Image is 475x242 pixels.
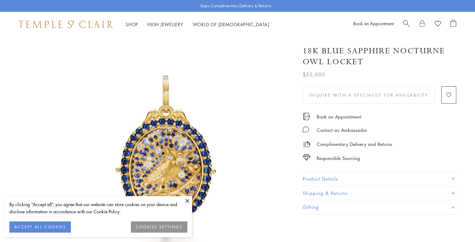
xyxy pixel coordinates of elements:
div: Contact an Ambassador [317,126,367,134]
a: World of [DEMOGRAPHIC_DATA]World of [DEMOGRAPHIC_DATA] [193,21,269,27]
a: ShopShop [126,21,138,27]
img: Temple St. Clair [19,21,113,28]
a: High JewelleryHigh Jewellery [147,21,183,27]
a: View Wishlist [435,20,441,29]
iframe: Gorgias live chat messenger [444,213,469,236]
nav: Main navigation [126,21,269,28]
img: MessageIcon-01_2.svg [303,126,309,133]
div: By clicking “Accept all”, you agree that our website can store cookies on your device and disclos... [9,201,187,215]
p: Complimentary Delivery and Returns [317,140,392,148]
div: Responsible Sourcing [317,154,360,162]
p: Enjoy Complimentary Delivery & Returns [200,3,271,9]
a: Book an Appointment [317,113,361,120]
h1: 18K Blue Sapphire Nocturne Owl Locket [303,46,456,67]
button: ACCEPT ALL COOKIES [9,221,71,233]
button: Product Details [303,172,456,186]
a: Open Shopping Bag [450,20,456,29]
img: icon_sourcing.svg [303,154,310,161]
button: Inquire With A Specialist for Availability [303,86,435,104]
button: Shipping & Returns [303,186,456,200]
img: icon_delivery.svg [303,140,310,148]
button: Gifting [303,200,456,214]
a: Search [403,20,410,29]
button: COOKIES SETTINGS [131,221,187,233]
span: Inquire With A Specialist for Availability [309,92,428,99]
span: $55,000 [303,70,325,79]
a: Book an Appointment [353,20,394,27]
img: icon_appointment.svg [303,113,310,120]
